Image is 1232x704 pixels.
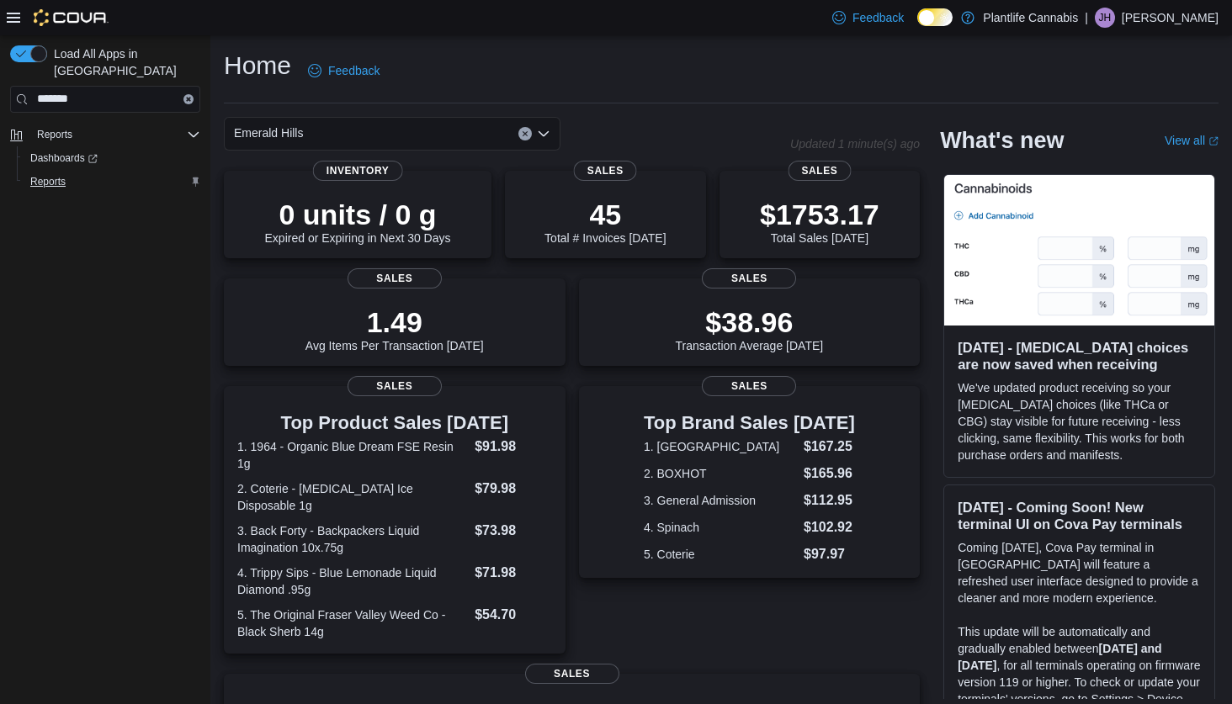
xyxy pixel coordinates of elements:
dd: $91.98 [475,437,551,457]
p: 1.49 [305,305,484,339]
dd: $79.98 [475,479,551,499]
span: Sales [788,161,851,181]
button: Clear input [518,127,532,140]
nav: Complex example [10,116,200,237]
span: Sales [525,664,619,684]
div: Total Sales [DATE] [760,198,879,245]
h3: [DATE] - [MEDICAL_DATA] choices are now saved when receiving [958,339,1201,373]
p: Coming [DATE], Cova Pay terminal in [GEOGRAPHIC_DATA] will feature a refreshed user interface des... [958,539,1201,606]
div: Avg Items Per Transaction [DATE] [305,305,484,352]
dt: 3. General Admission [644,492,797,509]
dt: 4. Spinach [644,519,797,536]
div: Expired or Expiring in Next 30 Days [265,198,451,245]
div: Jodi Hamilton [1095,8,1115,28]
div: Transaction Average [DATE] [676,305,824,352]
span: Reports [37,128,72,141]
dt: 5. The Original Fraser Valley Weed Co - Black Sherb 14g [237,606,468,640]
svg: External link [1208,136,1219,146]
span: Load All Apps in [GEOGRAPHIC_DATA] [47,45,200,79]
dd: $97.97 [804,544,855,564]
dt: 3. Back Forty - Backpackers Liquid Imagination 10x.75g [237,522,468,556]
span: Dark Mode [917,26,918,27]
a: Feedback [301,54,386,87]
a: Reports [24,172,72,192]
h3: Top Brand Sales [DATE] [644,413,855,433]
button: Clear input [183,94,194,104]
button: Reports [3,123,207,146]
p: 45 [544,198,666,231]
dd: $102.92 [804,517,855,537]
span: Reports [30,124,200,145]
p: $1753.17 [760,198,879,231]
button: Reports [30,124,79,145]
a: Dashboards [17,146,207,170]
dt: 5. Coterie [644,546,797,563]
p: Plantlife Cannabis [983,8,1078,28]
p: 0 units / 0 g [265,198,451,231]
div: Total # Invoices [DATE] [544,198,666,245]
span: JH [1099,8,1112,28]
h2: What's new [940,127,1064,154]
button: Open list of options [537,127,550,140]
span: Feedback [852,9,904,26]
dt: 4. Trippy Sips - Blue Lemonade Liquid Diamond .95g [237,564,468,598]
span: Sales [348,376,442,396]
p: | [1085,8,1088,28]
h3: [DATE] - Coming Soon! New terminal UI on Cova Pay terminals [958,499,1201,532]
span: Sales [702,268,796,288]
img: Cova [34,9,109,26]
h3: Top Product Sales [DATE] [237,413,552,433]
dd: $112.95 [804,490,855,511]
input: Dark Mode [917,8,953,26]
dd: $73.98 [475,521,551,541]
dd: $167.25 [804,437,855,457]
a: Dashboards [24,148,104,168]
span: Sales [348,268,442,288]
span: Sales [702,376,796,396]
p: $38.96 [676,305,824,339]
span: Dashboards [30,151,98,165]
a: View allExternal link [1165,134,1219,147]
dt: 2. BOXHOT [644,465,797,482]
dd: $165.96 [804,463,855,484]
span: Emerald Hills [234,123,303,143]
p: We've updated product receiving so your [MEDICAL_DATA] choices (like THCa or CBG) stay visible fo... [958,379,1201,463]
button: Reports [17,170,207,193]
span: Dashboards [24,148,200,168]
span: Reports [30,175,66,188]
h1: Home [224,49,291,82]
dt: 1. 1964 - Organic Blue Dream FSE Resin 1g [237,438,468,472]
p: Updated 1 minute(s) ago [790,137,920,151]
dd: $71.98 [475,563,551,583]
dt: 1. [GEOGRAPHIC_DATA] [644,438,797,455]
span: Feedback [328,62,380,79]
dt: 2. Coterie - [MEDICAL_DATA] Ice Disposable 1g [237,480,468,514]
p: [PERSON_NAME] [1122,8,1219,28]
strong: [DATE] and [DATE] [958,642,1162,672]
dd: $54.70 [475,605,551,625]
a: Feedback [826,1,911,34]
span: Inventory [313,161,403,181]
span: Reports [24,172,200,192]
span: Sales [574,161,637,181]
